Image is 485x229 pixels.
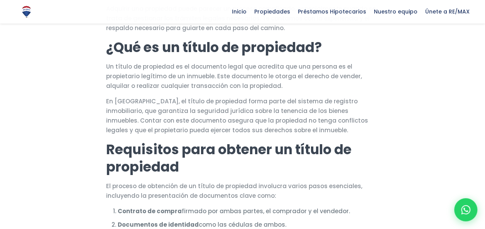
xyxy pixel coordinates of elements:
strong: Documentos de identidad [118,221,199,229]
span: Nuestro equipo [370,6,421,17]
strong: Contrato de compra [118,207,182,215]
strong: Requisitos para obtener un título de propiedad [106,140,351,176]
li: firmado por ambas partes, el comprador y el vendedor. [118,206,379,216]
span: Préstamos Hipotecarios [294,6,370,17]
p: Un título de propiedad es el documento legal que acredita que una persona es el propietario legít... [106,62,379,91]
span: Inicio [228,6,250,17]
span: Propiedades [250,6,294,17]
strong: ¿Qué es un título de propiedad? [106,38,322,57]
p: El proceso de obtención de un título de propiedad involucra varios pasos esenciales, incluyendo l... [106,181,379,200]
span: Únete a RE/MAX [421,6,473,17]
img: Logo de REMAX [20,5,33,19]
p: En [GEOGRAPHIC_DATA], el título de propiedad forma parte del sistema de registro inmobiliario, qu... [106,96,379,135]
